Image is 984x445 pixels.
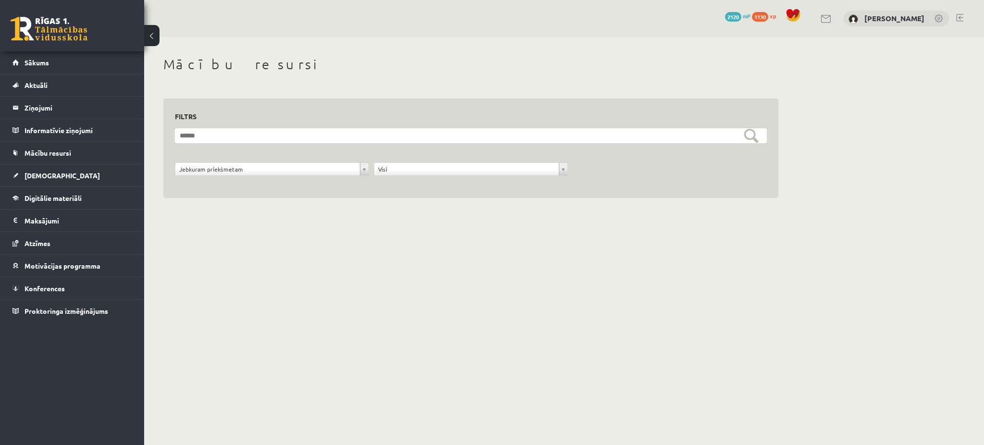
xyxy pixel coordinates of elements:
span: Visi [378,163,555,175]
a: Aktuāli [12,74,132,96]
span: Mācību resursi [25,148,71,157]
span: Konferences [25,284,65,293]
a: Ziņojumi [12,97,132,119]
span: Atzīmes [25,239,50,247]
span: Proktoringa izmēģinājums [25,307,108,315]
span: Motivācijas programma [25,261,100,270]
a: Atzīmes [12,232,132,254]
span: 1130 [752,12,768,22]
h3: Filtrs [175,110,755,123]
a: Mācību resursi [12,142,132,164]
legend: Ziņojumi [25,97,132,119]
a: Visi [374,163,567,175]
legend: Informatīvie ziņojumi [25,119,132,141]
h1: Mācību resursi [163,56,778,73]
span: Jebkuram priekšmetam [179,163,356,175]
a: Maksājumi [12,210,132,232]
span: Aktuāli [25,81,48,89]
span: 2120 [725,12,741,22]
span: xp [770,12,776,20]
a: Rīgas 1. Tālmācības vidusskola [11,17,87,41]
a: [DEMOGRAPHIC_DATA] [12,164,132,186]
span: Sākums [25,58,49,67]
a: Proktoringa izmēģinājums [12,300,132,322]
a: 1130 xp [752,12,781,20]
span: [DEMOGRAPHIC_DATA] [25,171,100,180]
legend: Maksājumi [25,210,132,232]
span: mP [743,12,750,20]
a: [PERSON_NAME] [864,13,924,23]
a: Digitālie materiāli [12,187,132,209]
span: Digitālie materiāli [25,194,82,202]
a: Motivācijas programma [12,255,132,277]
a: Sākums [12,51,132,74]
a: Jebkuram priekšmetam [175,163,369,175]
a: 2120 mP [725,12,750,20]
img: Laura Pence [849,14,858,24]
a: Konferences [12,277,132,299]
a: Informatīvie ziņojumi [12,119,132,141]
